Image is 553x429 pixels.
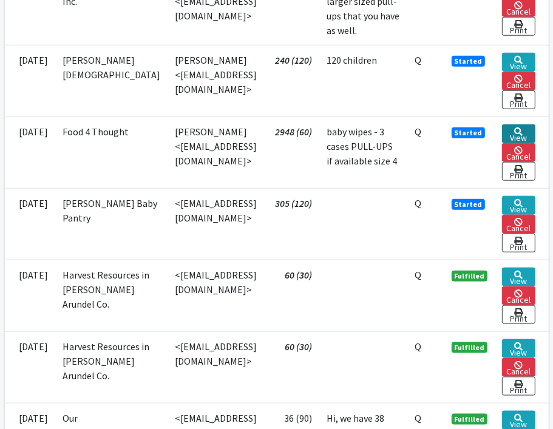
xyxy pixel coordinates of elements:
a: Print [502,17,535,36]
td: [DATE] [5,260,56,331]
td: 120 children [320,45,408,117]
a: Cancel [502,72,535,90]
a: View [502,124,535,143]
abbr: Quantity [415,126,422,138]
td: 60 (30) [265,331,320,403]
a: Print [502,234,535,252]
td: [DATE] [5,45,56,117]
a: Print [502,162,535,181]
a: Cancel [502,143,535,162]
td: [PERSON_NAME] <[EMAIL_ADDRESS][DOMAIN_NAME]> [168,45,265,117]
td: <[EMAIL_ADDRESS][DOMAIN_NAME]> [168,188,265,260]
abbr: Quantity [415,340,422,353]
td: [DATE] [5,188,56,260]
td: 240 (120) [265,45,320,117]
td: [DATE] [5,117,56,188]
a: View [502,196,535,215]
td: Harvest Resources in [PERSON_NAME] Arundel Co. [56,260,168,331]
td: 60 (30) [265,260,320,331]
td: baby wipes - 3 cases PULL-UPS if available size 4 [320,117,408,188]
a: Print [502,377,535,396]
a: View [502,268,535,286]
a: Cancel [502,215,535,234]
span: Started [452,127,486,138]
span: Fulfilled [452,271,488,282]
span: Started [452,56,486,67]
td: <[EMAIL_ADDRESS][DOMAIN_NAME]> [168,331,265,403]
td: [PERSON_NAME] [DEMOGRAPHIC_DATA] [56,45,168,117]
a: Cancel [502,286,535,305]
abbr: Quantity [415,197,422,209]
td: [PERSON_NAME] <[EMAIL_ADDRESS][DOMAIN_NAME]> [168,117,265,188]
td: <[EMAIL_ADDRESS][DOMAIN_NAME]> [168,260,265,331]
abbr: Quantity [415,54,422,66]
a: View [502,339,535,358]
a: Cancel [502,358,535,377]
span: Fulfilled [452,342,488,353]
a: Print [502,90,535,109]
td: [DATE] [5,331,56,403]
td: Food 4 Thought [56,117,168,188]
td: [PERSON_NAME] Baby Pantry [56,188,168,260]
a: View [502,53,535,72]
span: Started [452,199,486,210]
td: 2948 (60) [265,117,320,188]
abbr: Quantity [415,269,422,281]
abbr: Quantity [415,412,422,424]
span: Fulfilled [452,414,488,425]
a: Print [502,305,535,324]
td: Harvest Resources in [PERSON_NAME] Arundel Co. [56,331,168,403]
td: 305 (120) [265,188,320,260]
